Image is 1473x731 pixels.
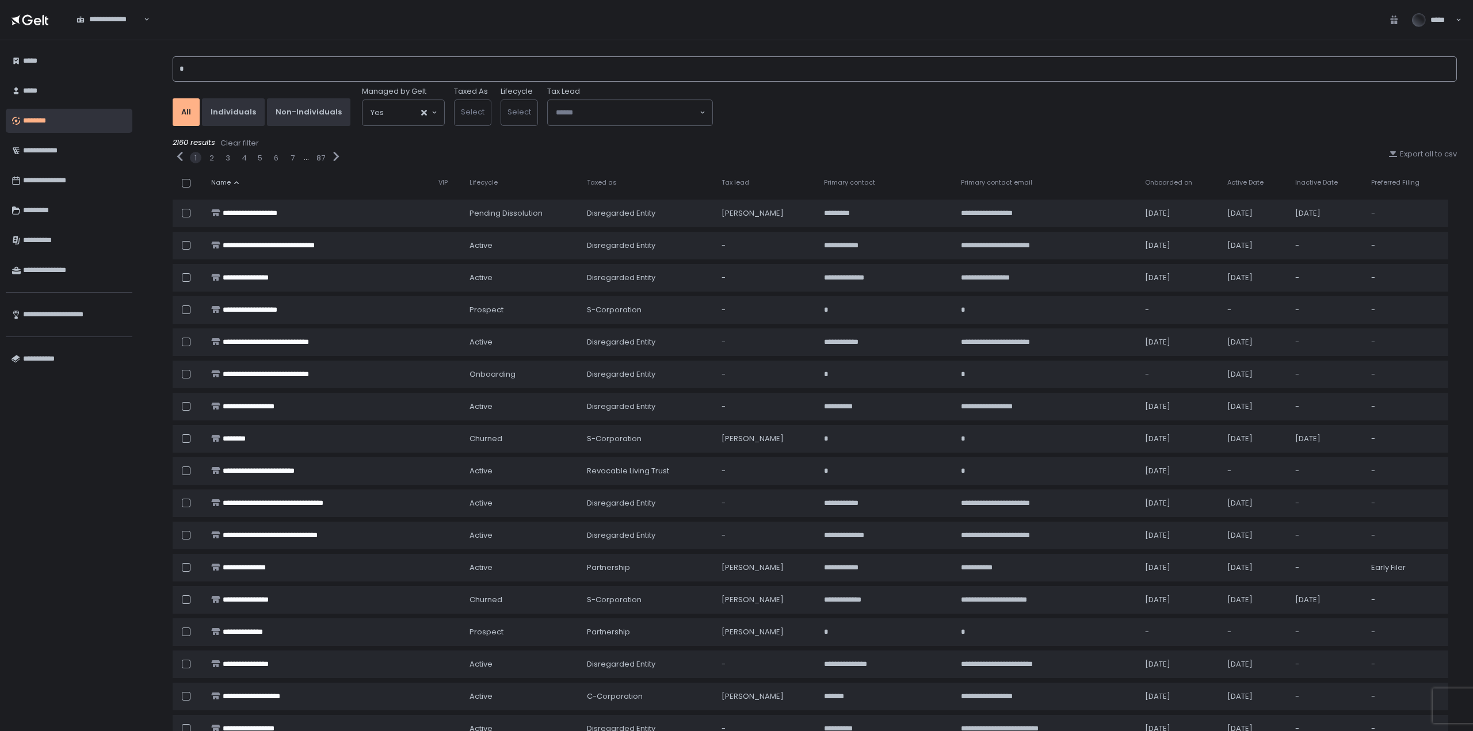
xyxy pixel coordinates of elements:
div: [PERSON_NAME] [722,627,810,637]
div: [DATE] [1227,595,1281,605]
div: [DATE] [1227,434,1281,444]
span: Select [507,106,531,117]
div: [DATE] [1227,691,1281,702]
button: 3 [226,153,230,163]
span: prospect [470,627,503,637]
div: [PERSON_NAME] [722,595,810,605]
span: Tax Lead [547,86,580,97]
span: Lifecycle [470,178,498,187]
div: [PERSON_NAME] [722,208,810,219]
button: Export all to csv [1388,149,1457,159]
div: [DATE] [1145,466,1213,476]
div: - [1371,401,1441,412]
button: 6 [274,153,278,163]
div: - [1295,530,1357,541]
div: Individuals [211,107,256,117]
div: - [1145,369,1213,380]
span: VIP [438,178,448,187]
div: S-Corporation [587,305,708,315]
span: active [470,337,493,347]
div: - [1371,498,1441,508]
div: Search for option [362,100,444,125]
div: [DATE] [1227,562,1281,573]
span: active [470,659,493,669]
span: active [470,466,493,476]
div: - [1371,208,1441,219]
div: - [722,240,810,251]
div: [DATE] [1295,434,1357,444]
div: [DATE] [1295,595,1357,605]
span: Primary contact [824,178,875,187]
div: Disregarded Entity [587,208,708,219]
div: [DATE] [1145,434,1213,444]
span: prospect [470,305,503,315]
div: - [1227,466,1281,476]
span: Preferred Filing [1371,178,1419,187]
div: - [1145,305,1213,315]
div: [DATE] [1145,273,1213,283]
button: Non-Individuals [267,98,350,126]
div: [DATE] [1227,369,1281,380]
div: [DATE] [1227,530,1281,541]
div: - [1371,595,1441,605]
span: Yes [371,107,384,118]
input: Search for option [77,25,143,36]
button: 4 [242,153,247,163]
button: 5 [258,153,262,163]
div: ... [304,152,309,163]
div: - [722,273,810,283]
div: C-Corporation [587,691,708,702]
div: - [722,659,810,669]
span: Active Date [1227,178,1264,187]
div: [DATE] [1145,562,1213,573]
button: Clear filter [220,137,260,149]
div: - [1295,337,1357,347]
span: Primary contact email [961,178,1032,187]
div: - [1295,466,1357,476]
div: - [722,498,810,508]
span: active [470,401,493,412]
div: [DATE] [1145,595,1213,605]
button: 87 [316,153,325,163]
div: [DATE] [1227,240,1281,251]
div: - [1371,369,1441,380]
div: Revocable Living Trust [587,466,708,476]
div: - [1371,273,1441,283]
div: - [1227,305,1281,315]
span: Inactive Date [1295,178,1338,187]
button: 1 [194,153,197,163]
div: - [1371,691,1441,702]
div: - [1371,337,1441,347]
div: Disregarded Entity [587,498,708,508]
span: active [470,273,493,283]
div: - [1295,562,1357,573]
div: - [1295,369,1357,380]
div: [DATE] [1145,530,1213,541]
div: [DATE] [1145,691,1213,702]
div: - [1371,305,1441,315]
span: active [470,691,493,702]
button: 7 [291,153,295,163]
div: [PERSON_NAME] [722,562,810,573]
button: Clear Selected [421,110,427,116]
div: - [722,369,810,380]
div: - [722,337,810,347]
div: [DATE] [1227,273,1281,283]
div: - [1371,434,1441,444]
div: [DATE] [1227,401,1281,412]
button: 2 [209,153,214,163]
span: Tax lead [722,178,749,187]
div: - [1371,466,1441,476]
div: - [1371,627,1441,637]
div: - [1295,240,1357,251]
div: Early Filer [1371,562,1441,573]
div: 2160 results [173,137,1457,149]
span: active [470,240,493,251]
span: churned [470,595,502,605]
div: [DATE] [1227,337,1281,347]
